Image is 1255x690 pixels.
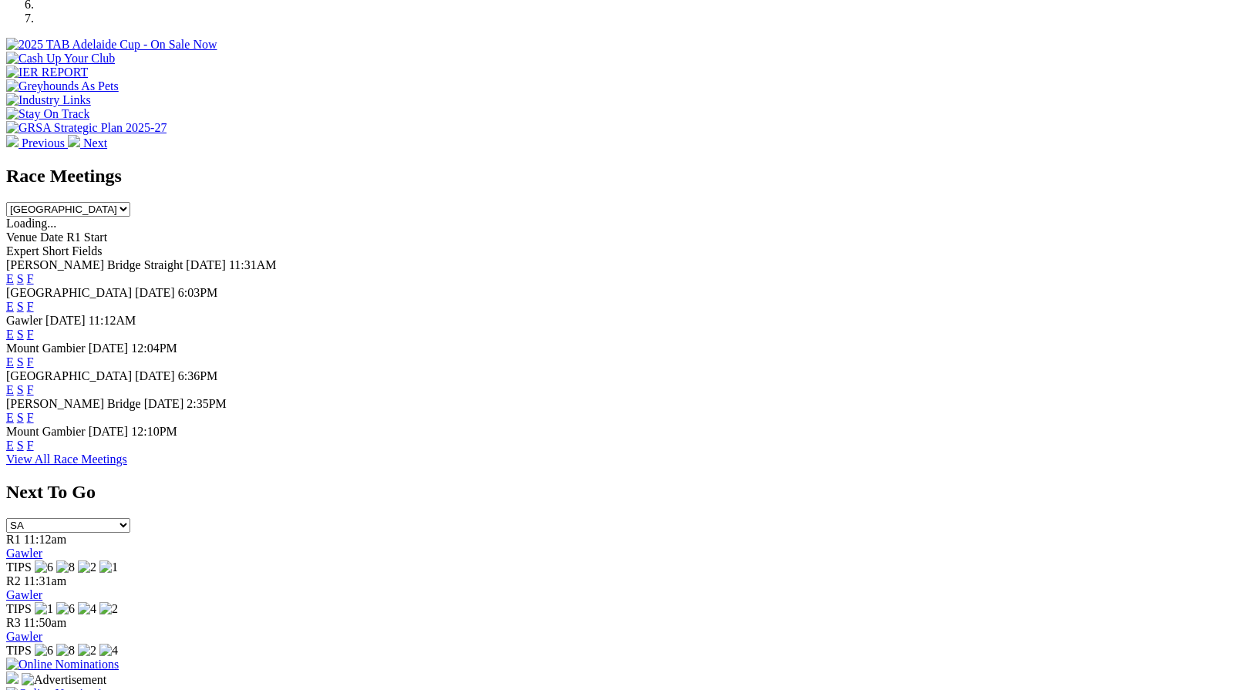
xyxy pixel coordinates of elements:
a: F [27,439,34,452]
img: Greyhounds As Pets [6,79,119,93]
img: IER REPORT [6,66,88,79]
img: 1 [35,602,53,616]
a: F [27,328,34,341]
a: S [17,411,24,424]
a: F [27,272,34,285]
span: [GEOGRAPHIC_DATA] [6,286,132,299]
span: Mount Gambier [6,342,86,355]
span: Short [42,244,69,257]
span: Venue [6,231,37,244]
span: [PERSON_NAME] Bridge Straight [6,258,183,271]
span: 11:50am [24,616,66,629]
span: [PERSON_NAME] Bridge [6,397,141,410]
span: 11:12am [24,533,66,546]
a: E [6,383,14,396]
img: Advertisement [22,673,106,687]
span: 11:31AM [229,258,277,271]
a: S [17,328,24,341]
img: 15187_Greyhounds_GreysPlayCentral_Resize_SA_WebsiteBanner_300x115_2025.jpg [6,671,19,684]
span: Fields [72,244,102,257]
span: [DATE] [144,397,184,410]
span: Mount Gambier [6,425,86,438]
span: [DATE] [89,342,129,355]
img: chevron-left-pager-white.svg [6,135,19,147]
a: S [17,272,24,285]
img: 4 [99,644,118,658]
span: 12:04PM [131,342,177,355]
span: 11:12AM [89,314,136,327]
span: [GEOGRAPHIC_DATA] [6,369,132,382]
span: Next [83,136,107,150]
a: E [6,272,14,285]
img: 4 [78,602,96,616]
span: TIPS [6,602,32,615]
a: Gawler [6,588,42,601]
span: Expert [6,244,39,257]
a: Gawler [6,630,42,643]
img: 6 [35,644,53,658]
h2: Race Meetings [6,166,1249,187]
span: Gawler [6,314,42,327]
a: E [6,328,14,341]
img: Stay On Track [6,107,89,121]
a: S [17,439,24,452]
img: 6 [56,602,75,616]
img: chevron-right-pager-white.svg [68,135,80,147]
span: 12:10PM [131,425,177,438]
a: Next [68,136,107,150]
span: 11:31am [24,574,66,587]
a: E [6,411,14,424]
a: F [27,300,34,313]
span: R1 Start [66,231,107,244]
span: [DATE] [186,258,226,271]
img: 8 [56,644,75,658]
a: E [6,439,14,452]
img: Online Nominations [6,658,119,671]
span: 2:35PM [187,397,227,410]
a: F [27,383,34,396]
span: TIPS [6,644,32,657]
span: [DATE] [45,314,86,327]
span: [DATE] [135,286,175,299]
span: Previous [22,136,65,150]
img: 2 [78,644,96,658]
span: R1 [6,533,21,546]
img: Cash Up Your Club [6,52,115,66]
span: Date [40,231,63,244]
span: TIPS [6,560,32,574]
span: R2 [6,574,21,587]
img: GRSA Strategic Plan 2025-27 [6,121,167,135]
img: 1 [99,560,118,574]
span: Loading... [6,217,56,230]
span: 6:03PM [178,286,218,299]
img: 2025 TAB Adelaide Cup - On Sale Now [6,38,217,52]
a: E [6,355,14,369]
a: E [6,300,14,313]
a: S [17,383,24,396]
a: View All Race Meetings [6,453,127,466]
img: Industry Links [6,93,91,107]
a: F [27,355,34,369]
a: F [27,411,34,424]
span: [DATE] [89,425,129,438]
a: S [17,355,24,369]
img: 2 [78,560,96,574]
span: 6:36PM [178,369,218,382]
a: S [17,300,24,313]
img: 8 [56,560,75,574]
span: [DATE] [135,369,175,382]
img: 2 [99,602,118,616]
span: R3 [6,616,21,629]
a: Previous [6,136,68,150]
img: 6 [35,560,53,574]
a: Gawler [6,547,42,560]
h2: Next To Go [6,482,1249,503]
